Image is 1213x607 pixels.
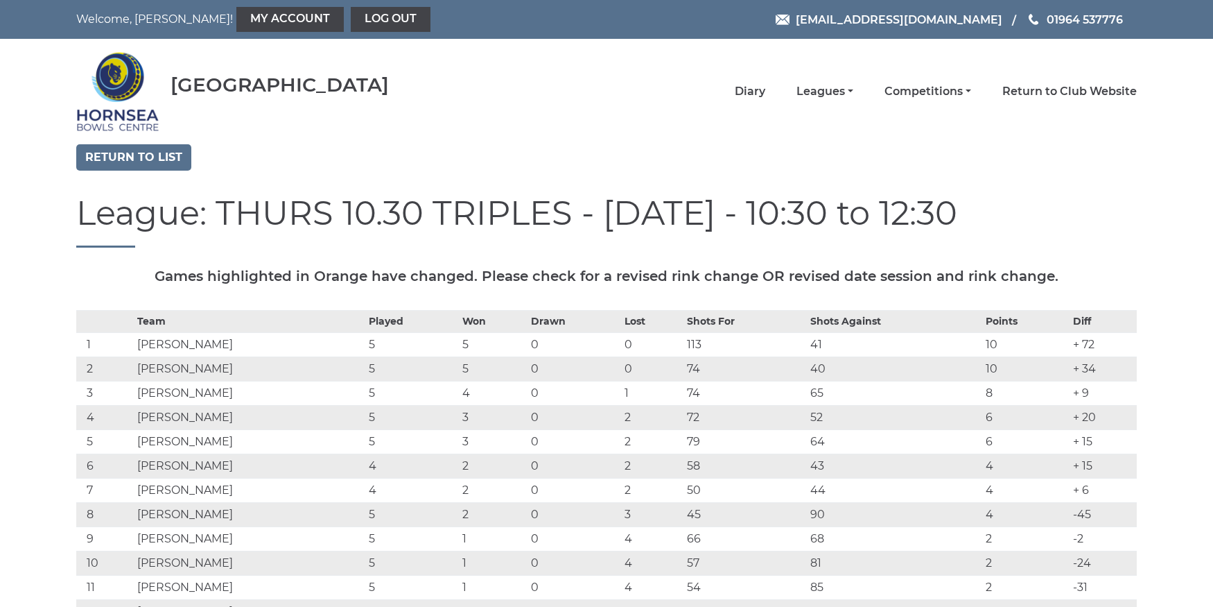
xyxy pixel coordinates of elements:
[807,502,981,527] td: 90
[796,12,1002,26] span: [EMAIL_ADDRESS][DOMAIN_NAME]
[134,332,365,357] td: [PERSON_NAME]
[365,357,459,381] td: 5
[459,478,527,502] td: 2
[621,575,683,599] td: 4
[683,332,807,357] td: 113
[134,405,365,429] td: [PERSON_NAME]
[527,454,621,478] td: 0
[621,357,683,381] td: 0
[1047,12,1123,26] span: 01964 537776
[1070,357,1137,381] td: + 34
[1070,502,1137,527] td: -45
[621,478,683,502] td: 2
[459,454,527,478] td: 2
[527,332,621,357] td: 0
[1070,527,1137,551] td: -2
[76,454,134,478] td: 6
[807,381,981,405] td: 65
[621,454,683,478] td: 2
[527,357,621,381] td: 0
[365,478,459,502] td: 4
[365,575,459,599] td: 5
[76,332,134,357] td: 1
[683,405,807,429] td: 72
[1070,332,1137,357] td: + 72
[76,502,134,527] td: 8
[134,478,365,502] td: [PERSON_NAME]
[683,478,807,502] td: 50
[807,478,981,502] td: 44
[683,454,807,478] td: 58
[807,527,981,551] td: 68
[884,84,971,99] a: Competitions
[527,478,621,502] td: 0
[796,84,853,99] a: Leagues
[1070,478,1137,502] td: + 6
[76,7,506,32] nav: Welcome, [PERSON_NAME]!
[527,310,621,332] th: Drawn
[807,357,981,381] td: 40
[134,527,365,551] td: [PERSON_NAME]
[621,381,683,405] td: 1
[683,575,807,599] td: 54
[1027,11,1123,28] a: Phone us 01964 537776
[982,527,1070,551] td: 2
[527,429,621,454] td: 0
[76,405,134,429] td: 4
[1070,381,1137,405] td: + 9
[807,575,981,599] td: 85
[134,310,365,332] th: Team
[807,429,981,454] td: 64
[683,502,807,527] td: 45
[621,527,683,551] td: 4
[982,551,1070,575] td: 2
[365,454,459,478] td: 4
[982,454,1070,478] td: 4
[982,357,1070,381] td: 10
[134,454,365,478] td: [PERSON_NAME]
[683,357,807,381] td: 74
[1070,551,1137,575] td: -24
[683,381,807,405] td: 74
[982,332,1070,357] td: 10
[365,551,459,575] td: 5
[351,7,430,32] a: Log out
[683,527,807,551] td: 66
[459,310,527,332] th: Won
[621,405,683,429] td: 2
[134,357,365,381] td: [PERSON_NAME]
[683,551,807,575] td: 57
[527,551,621,575] td: 0
[527,527,621,551] td: 0
[365,527,459,551] td: 5
[621,502,683,527] td: 3
[76,478,134,502] td: 7
[365,310,459,332] th: Played
[1002,84,1137,99] a: Return to Club Website
[459,381,527,405] td: 4
[982,502,1070,527] td: 4
[1070,405,1137,429] td: + 20
[76,527,134,551] td: 9
[735,84,765,99] a: Diary
[459,429,527,454] td: 3
[459,405,527,429] td: 3
[134,429,365,454] td: [PERSON_NAME]
[76,195,1137,248] h1: League: THURS 10.30 TRIPLES - [DATE] - 10:30 to 12:30
[807,310,981,332] th: Shots Against
[76,357,134,381] td: 2
[76,575,134,599] td: 11
[459,527,527,551] td: 1
[527,575,621,599] td: 0
[1070,429,1137,454] td: + 15
[982,429,1070,454] td: 6
[982,310,1070,332] th: Points
[134,575,365,599] td: [PERSON_NAME]
[1070,454,1137,478] td: + 15
[683,310,807,332] th: Shots For
[982,478,1070,502] td: 4
[982,575,1070,599] td: 2
[76,268,1137,284] h5: Games highlighted in Orange have changed. Please check for a revised rink change OR revised date ...
[134,551,365,575] td: [PERSON_NAME]
[776,15,789,25] img: Email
